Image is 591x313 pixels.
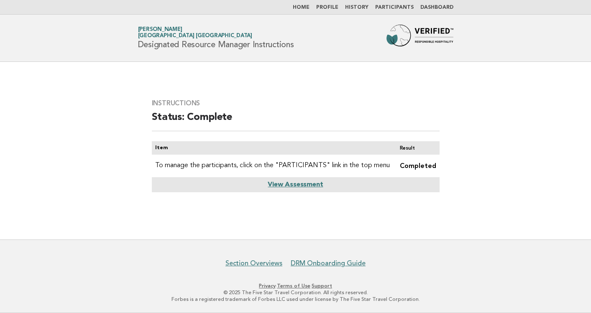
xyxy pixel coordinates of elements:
[152,111,440,131] h2: Status: Complete
[312,283,332,289] a: Support
[40,296,552,303] p: Forbes is a registered trademark of Forbes LLC used under license by The Five Star Travel Corpora...
[420,5,453,10] a: Dashboard
[393,141,440,155] th: Result
[40,282,552,289] p: · ·
[293,5,310,10] a: Home
[386,25,453,51] img: Forbes Travel Guide
[277,283,310,289] a: Terms of Use
[152,99,440,107] h3: Instructions
[152,155,393,177] td: To manage the participants, click on the "PARTICIPANTS" link in the top menu
[152,141,393,155] th: Item
[375,5,414,10] a: Participants
[268,181,323,188] a: View Assessment
[138,27,294,49] h1: Designated Resource Manager Instructions
[345,5,368,10] a: History
[291,259,366,267] a: DRM Onboarding Guide
[225,259,282,267] a: Section Overviews
[138,33,252,39] span: [GEOGRAPHIC_DATA] [GEOGRAPHIC_DATA]
[40,289,552,296] p: © 2025 The Five Star Travel Corporation. All rights reserved.
[393,155,440,177] td: Completed
[259,283,276,289] a: Privacy
[316,5,338,10] a: Profile
[138,27,252,38] a: [PERSON_NAME][GEOGRAPHIC_DATA] [GEOGRAPHIC_DATA]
